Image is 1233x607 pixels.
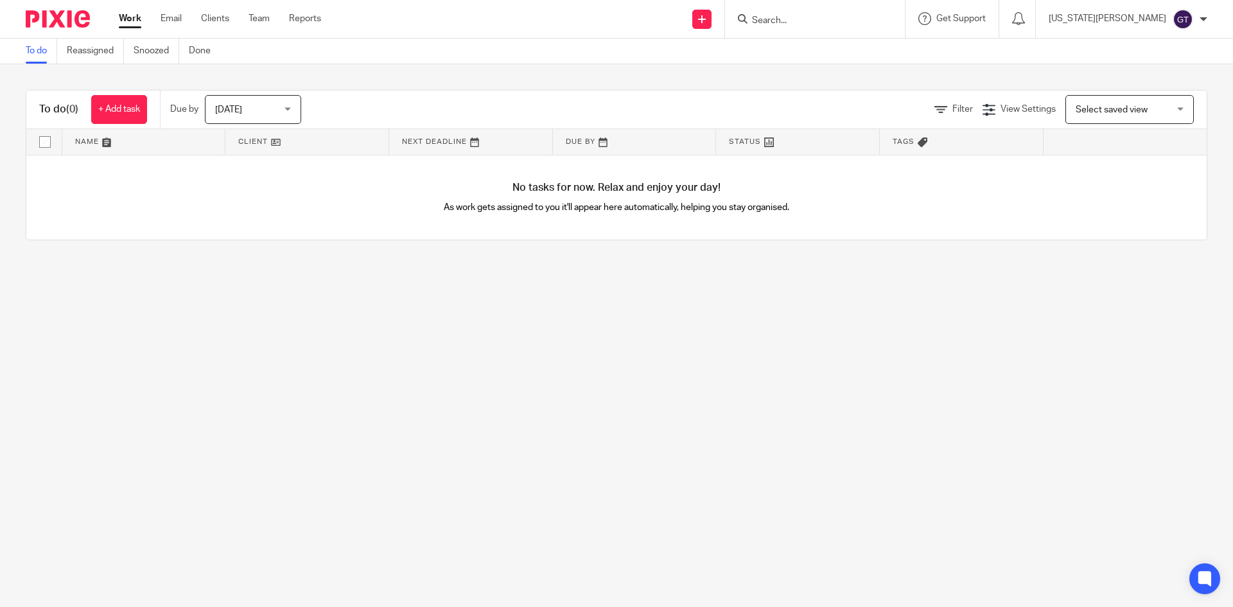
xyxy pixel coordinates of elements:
a: Team [249,12,270,25]
span: [DATE] [215,105,242,114]
h4: No tasks for now. Relax and enjoy your day! [26,181,1207,195]
span: (0) [66,104,78,114]
a: Reassigned [67,39,124,64]
p: Due by [170,103,198,116]
a: Reports [289,12,321,25]
p: As work gets assigned to you it'll appear here automatically, helping you stay organised. [322,201,912,214]
p: [US_STATE][PERSON_NAME] [1049,12,1166,25]
h1: To do [39,103,78,116]
a: Done [189,39,220,64]
span: Tags [893,138,914,145]
a: To do [26,39,57,64]
img: Pixie [26,10,90,28]
a: Clients [201,12,229,25]
img: svg%3E [1173,9,1193,30]
a: Work [119,12,141,25]
a: Email [161,12,182,25]
input: Search [751,15,866,27]
a: Snoozed [134,39,179,64]
span: Filter [952,105,973,114]
span: View Settings [1001,105,1056,114]
span: Get Support [936,14,986,23]
span: Select saved view [1076,105,1148,114]
a: + Add task [91,95,147,124]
